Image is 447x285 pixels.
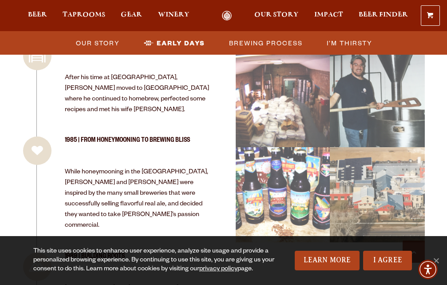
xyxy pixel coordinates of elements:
[22,11,53,21] a: Beer
[236,52,330,147] a: image 03_52 Picture 6
[327,36,372,49] span: I’m Thirsty
[321,36,377,49] a: I’m Thirsty
[295,251,360,270] a: Learn More
[115,11,148,21] a: Gear
[210,11,243,21] a: Odell Home
[418,260,438,279] div: Accessibility Menu
[138,36,210,49] a: Early Days
[71,36,124,49] a: Our Story
[65,136,211,153] h3: 1985 | From Honeymooning to Brewing Bliss
[359,11,408,18] span: Beer Finder
[157,36,205,49] span: Early Days
[330,147,425,243] div: 603325119.371764
[224,36,307,49] a: Brewing Process
[76,36,120,49] span: Our Story
[199,266,237,273] a: privacy policy
[158,11,189,18] span: Winery
[152,11,195,21] a: Winery
[254,11,298,18] span: Our Story
[353,11,414,21] a: Beer Finder
[57,11,111,21] a: Taprooms
[330,147,425,242] a: image 603325119.371764
[235,52,330,148] div: 03_52 Picture 6
[63,11,105,18] span: Taprooms
[236,147,330,242] a: image 14_18 Picture 13
[121,11,142,18] span: Gear
[28,11,47,18] span: Beer
[235,147,330,243] div: 14_18 Picture 13
[249,11,304,21] a: Our Story
[229,36,303,49] span: Brewing Process
[65,73,211,116] p: After his time at [GEOGRAPHIC_DATA], [PERSON_NAME] moved to [GEOGRAPHIC_DATA] where he continued ...
[309,11,349,21] a: Impact
[314,11,343,18] span: Impact
[65,167,211,231] p: While honeymooning in the [GEOGRAPHIC_DATA], [PERSON_NAME] and [PERSON_NAME] were inspired by the...
[33,247,275,274] div: This site uses cookies to enhance user experience, analyze site usage and provide a personalized ...
[363,251,412,270] a: I Agree
[330,52,425,147] a: image 604014265.491664
[330,52,425,148] div: 604014265.491664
